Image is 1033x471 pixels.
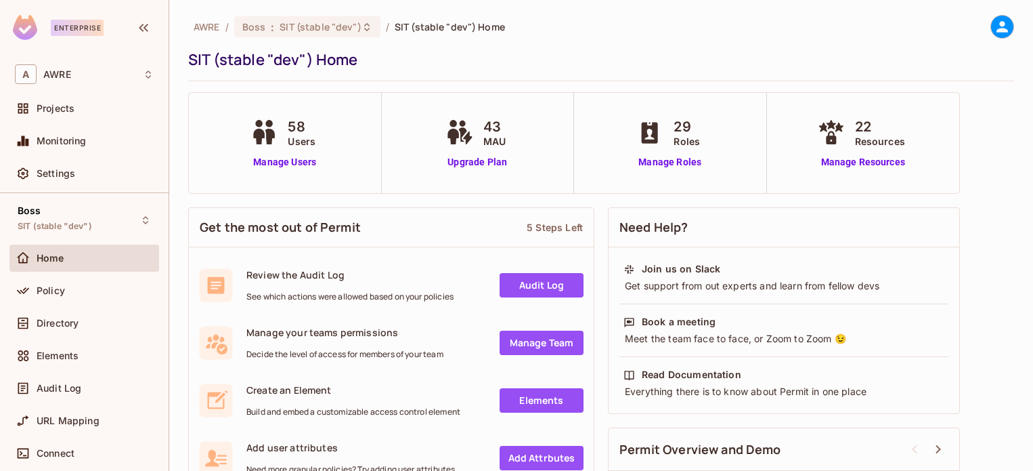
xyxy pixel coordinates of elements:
[642,315,716,329] div: Book a meeting
[246,268,454,281] span: Review the Audit Log
[246,384,460,396] span: Create an Element
[242,20,266,33] span: Boss
[246,407,460,417] span: Build and embed a customizable access control element
[43,69,71,80] span: Workspace: AWRE
[280,20,361,33] span: SIT (stable "dev")
[619,441,781,458] span: Permit Overview and Demo
[13,15,37,40] img: SReyMgAAAABJRU5ErkJggg==
[642,262,720,276] div: Join us on Slack
[855,134,905,148] span: Resources
[37,285,65,296] span: Policy
[500,331,584,355] a: Manage Team
[225,20,229,33] li: /
[500,446,584,470] a: Add Attrbutes
[37,103,74,114] span: Projects
[18,221,92,232] span: SIT (stable "dev")
[37,350,79,361] span: Elements
[619,219,688,236] span: Need Help?
[483,134,506,148] span: MAU
[674,134,700,148] span: Roles
[37,136,87,146] span: Monitoring
[194,20,220,33] span: the active workspace
[200,219,361,236] span: Get the most out of Permit
[246,349,443,360] span: Decide the level of access for members of your team
[37,448,74,459] span: Connect
[623,385,944,398] div: Everything there is to know about Permit in one place
[246,441,455,454] span: Add user attributes
[483,117,506,137] span: 43
[37,318,79,329] span: Directory
[37,168,75,179] span: Settings
[500,273,584,298] a: Audit Log
[188,49,1007,70] div: SIT (stable "dev") Home
[443,155,512,169] a: Upgrade Plan
[15,64,37,84] span: A
[51,20,104,36] div: Enterprise
[386,20,389,33] li: /
[395,20,505,33] span: SIT (stable "dev") Home
[37,415,100,426] span: URL Mapping
[623,332,944,346] div: Meet the team face to face, or Zoom to Zoom 😉
[246,326,443,339] span: Manage your teams permissions
[855,117,905,137] span: 22
[37,383,81,394] span: Audit Log
[500,388,584,413] a: Elements
[18,205,41,216] span: Boss
[37,253,64,264] span: Home
[674,117,700,137] span: 29
[623,279,944,293] div: Get support from out experts and learn from fellow devs
[288,134,315,148] span: Users
[288,117,315,137] span: 58
[633,155,707,169] a: Manage Roles
[247,155,322,169] a: Manage Users
[270,22,275,33] span: :
[814,155,912,169] a: Manage Resources
[642,368,741,382] div: Read Documentation
[246,291,454,302] span: See which actions were allowed based on your policies
[527,221,583,234] div: 5 Steps Left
